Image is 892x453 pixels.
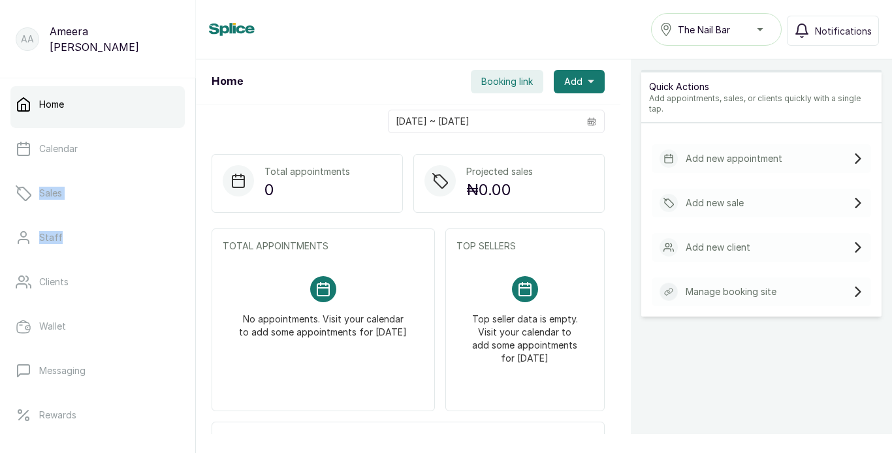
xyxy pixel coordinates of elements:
p: Manage booking site [686,285,776,298]
p: TOTAL APPOINTMENTS [223,240,424,253]
p: Wallet [39,320,66,333]
a: Messaging [10,352,185,389]
p: No appointments. Visit your calendar to add some appointments for [DATE] [238,302,408,339]
button: The Nail Bar [651,13,782,46]
p: Rewards [39,409,76,422]
span: Booking link [481,75,533,88]
p: Projected sales [466,165,533,178]
button: Booking link [471,70,543,93]
p: AA [21,33,34,46]
p: Staff [39,231,63,244]
p: Calendar [39,142,78,155]
p: UPCOMING APPOINTMENTS [223,433,594,446]
p: Add new client [686,241,750,254]
p: Add new sale [686,196,744,210]
span: Notifications [815,24,872,38]
a: Sales [10,175,185,211]
svg: calendar [587,117,596,126]
p: Top seller data is empty. Visit your calendar to add some appointments for [DATE] [472,302,578,365]
a: Calendar [10,131,185,167]
p: Ameera [PERSON_NAME] [50,23,180,55]
p: Messaging [39,364,86,377]
p: Sales [39,187,62,200]
a: Rewards [10,397,185,433]
span: The Nail Bar [678,23,730,37]
button: Add [554,70,605,93]
a: Staff [10,219,185,256]
p: ₦0.00 [466,178,533,202]
p: Total appointments [264,165,350,178]
p: TOP SELLERS [456,240,594,253]
a: Clients [10,264,185,300]
p: Add new appointment [686,152,782,165]
p: Quick Actions [649,80,874,93]
input: Select date [389,110,579,133]
p: Add appointments, sales, or clients quickly with a single tap. [649,93,874,114]
p: Clients [39,275,69,289]
span: Add [564,75,582,88]
h1: Home [212,74,243,89]
a: Home [10,86,185,123]
a: Wallet [10,308,185,345]
p: Home [39,98,64,111]
button: Notifications [787,16,879,46]
p: 0 [264,178,350,202]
